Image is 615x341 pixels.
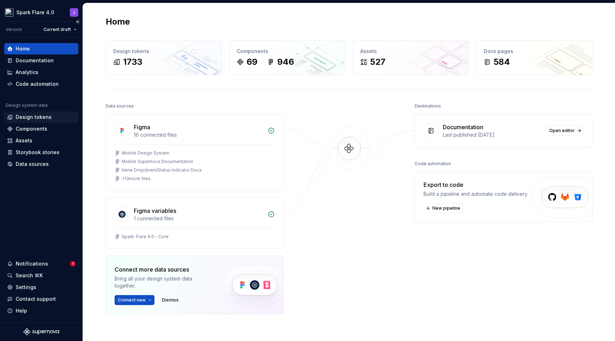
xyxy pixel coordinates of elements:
[424,180,528,189] div: Export to code
[16,80,59,88] div: Code automation
[6,27,22,32] div: Version
[134,123,150,131] div: Figma
[134,131,263,138] div: 16 connected files
[494,56,510,68] div: 584
[415,159,451,169] div: Code automation
[4,43,78,54] a: Home
[546,126,584,136] a: Open editor
[1,5,81,20] button: Spark Flare 4.0J
[237,48,338,55] div: Components
[16,114,52,121] div: Design tokens
[118,297,146,303] span: Connect new
[16,57,54,64] div: Documentation
[115,295,154,305] button: Connect new
[16,295,56,303] div: Contact support
[443,131,542,138] div: Last published [DATE]
[4,111,78,123] a: Design tokens
[73,17,83,27] button: Collapse sidebar
[16,260,48,267] div: Notifications
[134,215,263,222] div: 1 connected files
[484,48,585,55] div: Docs pages
[4,78,78,90] a: Code automation
[16,284,36,291] div: Settings
[16,149,59,156] div: Storybook stories
[4,67,78,78] a: Analytics
[415,101,441,111] div: Destinations
[40,25,80,35] button: Current draft
[16,161,49,168] div: Data sources
[432,205,460,211] span: New pipeline
[23,328,59,335] svg: Supernova Logo
[360,48,462,55] div: Assets
[4,147,78,158] a: Storybook stories
[353,40,469,75] a: Assets527
[549,128,575,133] span: Open editor
[122,150,169,156] div: Mobile Design System
[122,234,169,240] div: Spark: Flare 4.0 - Core
[16,307,27,314] div: Help
[16,45,30,52] div: Home
[159,295,182,305] button: Dismiss
[134,206,176,215] div: Figma variables
[123,56,142,68] div: 1733
[4,158,78,170] a: Data sources
[106,101,134,111] div: Data sources
[4,55,78,66] a: Documentation
[4,293,78,305] button: Contact support
[443,123,483,131] div: Documentation
[73,10,75,15] div: J
[4,258,78,269] button: Notifications1
[70,261,75,267] span: 1
[247,56,257,68] div: 69
[16,125,47,132] div: Components
[106,198,284,248] a: Figma variables1 connected filesSpark: Flare 4.0 - Core
[106,40,222,75] a: Design tokens1733
[4,282,78,293] a: Settings
[16,69,38,76] div: Analytics
[4,123,78,135] a: Components
[4,135,78,146] a: Assets
[4,305,78,316] button: Help
[115,265,211,274] div: Connect more data sources
[6,103,48,108] div: Design system data
[16,137,32,144] div: Assets
[122,167,202,173] div: Inline Dropdown/Status Indicator Docs
[229,40,346,75] a: Components69946
[370,56,385,68] div: 527
[5,8,14,17] img: d6852e8b-7cd7-4438-8c0d-f5a8efe2c281.png
[113,48,215,55] div: Design tokens
[122,176,151,182] div: + 13 more files
[106,16,130,27] h2: Home
[122,159,193,164] div: Mobile Supernova Documentation
[115,275,211,289] div: Bring all your design system data together.
[424,203,463,213] button: New pipeline
[16,9,54,16] div: Spark Flare 4.0
[43,27,71,32] span: Current draft
[4,270,78,281] button: Search ⌘K
[277,56,294,68] div: 946
[16,272,43,279] div: Search ⌘K
[106,114,284,190] a: Figma16 connected filesMobile Design SystemMobile Supernova DocumentationInline Dropdown/Status I...
[162,297,179,303] span: Dismiss
[476,40,593,75] a: Docs pages584
[424,190,528,198] div: Build a pipeline and automate code delivery.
